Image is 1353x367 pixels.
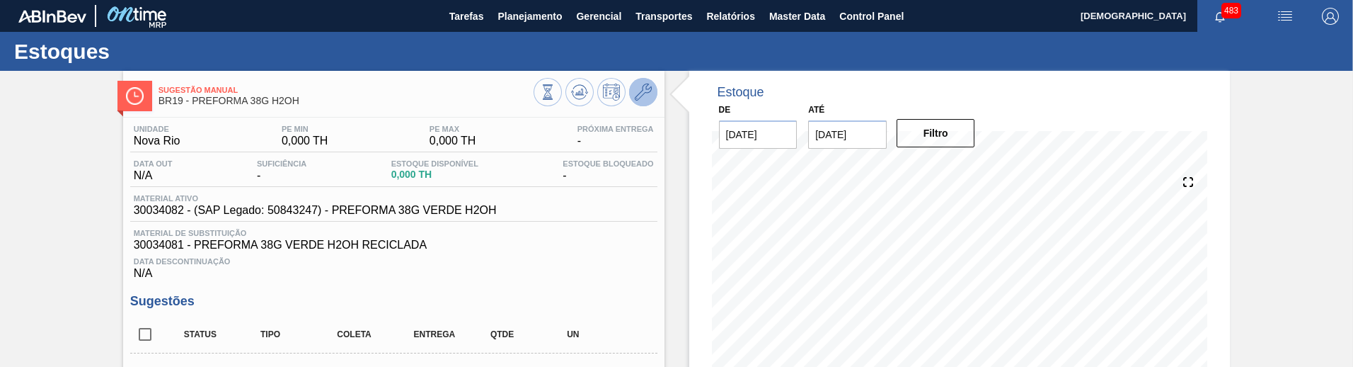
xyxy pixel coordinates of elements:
[257,159,306,168] span: Suficiência
[410,329,496,339] div: Entrega
[629,78,657,106] button: Ir ao Master Data / Geral
[1277,8,1294,25] img: userActions
[808,120,887,149] input: dd/mm/yyyy
[134,204,497,217] span: 30034082 - (SAP Legado: 50843247) - PREFORMA 38G VERDE H2OH
[130,159,176,182] div: N/A
[14,43,265,60] h1: Estoques
[391,159,478,168] span: Estoque Disponível
[134,229,654,237] span: Material de Substituição
[430,135,476,147] span: 0,000 TH
[719,105,731,115] label: De
[134,194,497,203] span: Material ativo
[563,159,653,168] span: Estoque Bloqueado
[574,125,657,147] div: -
[134,135,180,147] span: Nova Rio
[449,8,484,25] span: Tarefas
[134,257,654,266] span: Data Descontinuação
[282,135,328,147] span: 0,000 TH
[159,86,534,94] span: Sugestão Manual
[130,294,657,309] h3: Sugestões
[808,105,824,115] label: Até
[391,169,478,180] span: 0,000 TH
[430,125,476,133] span: PE MAX
[1322,8,1339,25] img: Logout
[576,8,621,25] span: Gerencial
[769,8,825,25] span: Master Data
[126,87,144,105] img: Ícone
[497,8,562,25] span: Planejamento
[706,8,754,25] span: Relatórios
[130,252,657,280] div: N/A
[18,10,86,23] img: TNhmsLtSVTkK8tSr43FrP2fwEKptu5GPRR3wAAAABJRU5ErkJggg==
[718,85,764,100] div: Estoque
[134,125,180,133] span: Unidade
[1197,6,1243,26] button: Notificações
[565,78,594,106] button: Atualizar Gráfico
[563,329,649,339] div: UN
[839,8,904,25] span: Control Panel
[487,329,572,339] div: Qtde
[559,159,657,182] div: -
[159,96,534,106] span: BR19 - PREFORMA 38G H2OH
[597,78,626,106] button: Programar Estoque
[253,159,310,182] div: -
[534,78,562,106] button: Visão Geral dos Estoques
[577,125,654,133] span: Próxima Entrega
[134,159,173,168] span: Data out
[635,8,692,25] span: Transportes
[282,125,328,133] span: PE MIN
[1221,3,1241,18] span: 483
[333,329,419,339] div: Coleta
[134,239,654,252] span: 30034081 - PREFORMA 38G VERDE H2OH RECICLADA
[719,120,798,149] input: dd/mm/yyyy
[897,119,975,147] button: Filtro
[180,329,266,339] div: Status
[257,329,342,339] div: Tipo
